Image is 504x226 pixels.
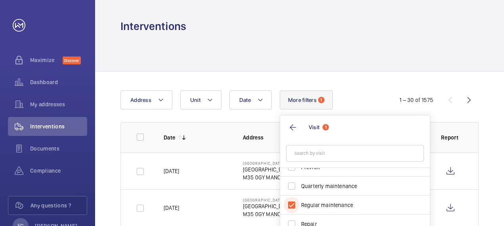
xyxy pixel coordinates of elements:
span: Date [239,97,251,103]
span: My addresses [30,100,87,108]
p: [DATE] [164,167,179,175]
p: [GEOGRAPHIC_DATA] [243,198,299,202]
span: Visit [309,124,319,130]
span: Interventions [30,122,87,130]
button: Visit1 [280,115,430,139]
span: Unit [190,97,200,103]
button: Unit [180,90,221,109]
input: Search by visit [286,145,424,162]
button: More filters1 [280,90,333,109]
p: Date [164,134,175,141]
p: M35 0GY MANCHESTER [243,210,299,218]
p: [GEOGRAPHIC_DATA], [243,166,299,173]
span: Regular maintenance [301,201,410,209]
span: Address [130,97,151,103]
button: Date [229,90,272,109]
span: 1 [318,97,325,103]
span: Discover [63,56,81,64]
span: Documents [30,145,87,153]
span: Quarterly maintenance [301,182,410,190]
span: Dashboard [30,78,87,86]
p: M35 0GY MANCHESTER [243,173,299,181]
p: Address [243,134,309,141]
p: [DATE] [164,204,179,212]
p: [GEOGRAPHIC_DATA] [243,161,299,166]
h1: Interventions [120,19,186,34]
span: Any questions ? [31,202,87,209]
span: Maximize [30,56,63,64]
span: Compliance [30,167,87,175]
button: Address [120,90,172,109]
span: 1 [323,124,329,130]
span: More filters [288,97,317,103]
p: Report [441,134,462,141]
p: [GEOGRAPHIC_DATA], [243,202,299,210]
div: 1 – 30 of 1575 [399,96,433,104]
